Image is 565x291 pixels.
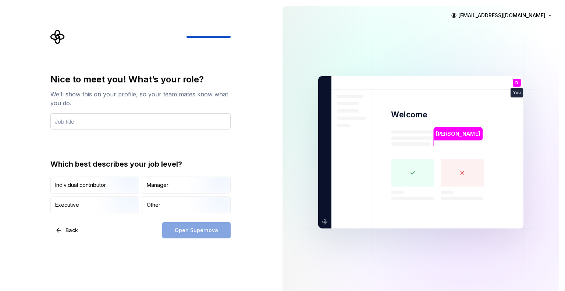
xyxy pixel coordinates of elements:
[513,91,520,95] p: You
[147,201,160,209] div: Other
[50,74,231,85] div: Nice to meet you! What’s your role?
[391,109,427,120] p: Welcome
[147,181,168,189] div: Manager
[458,12,546,19] span: [EMAIL_ADDRESS][DOMAIN_NAME]
[65,227,78,234] span: Back
[55,201,79,209] div: Executive
[515,81,518,85] p: D
[50,113,231,129] input: Job title
[436,130,480,138] p: [PERSON_NAME]
[50,159,231,169] div: Which best describes your job level?
[50,222,84,238] button: Back
[50,29,65,44] svg: Supernova Logo
[50,90,231,107] div: We’ll show this on your profile, so your team mates know what you do.
[448,9,556,22] button: [EMAIL_ADDRESS][DOMAIN_NAME]
[55,181,106,189] div: Individual contributor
